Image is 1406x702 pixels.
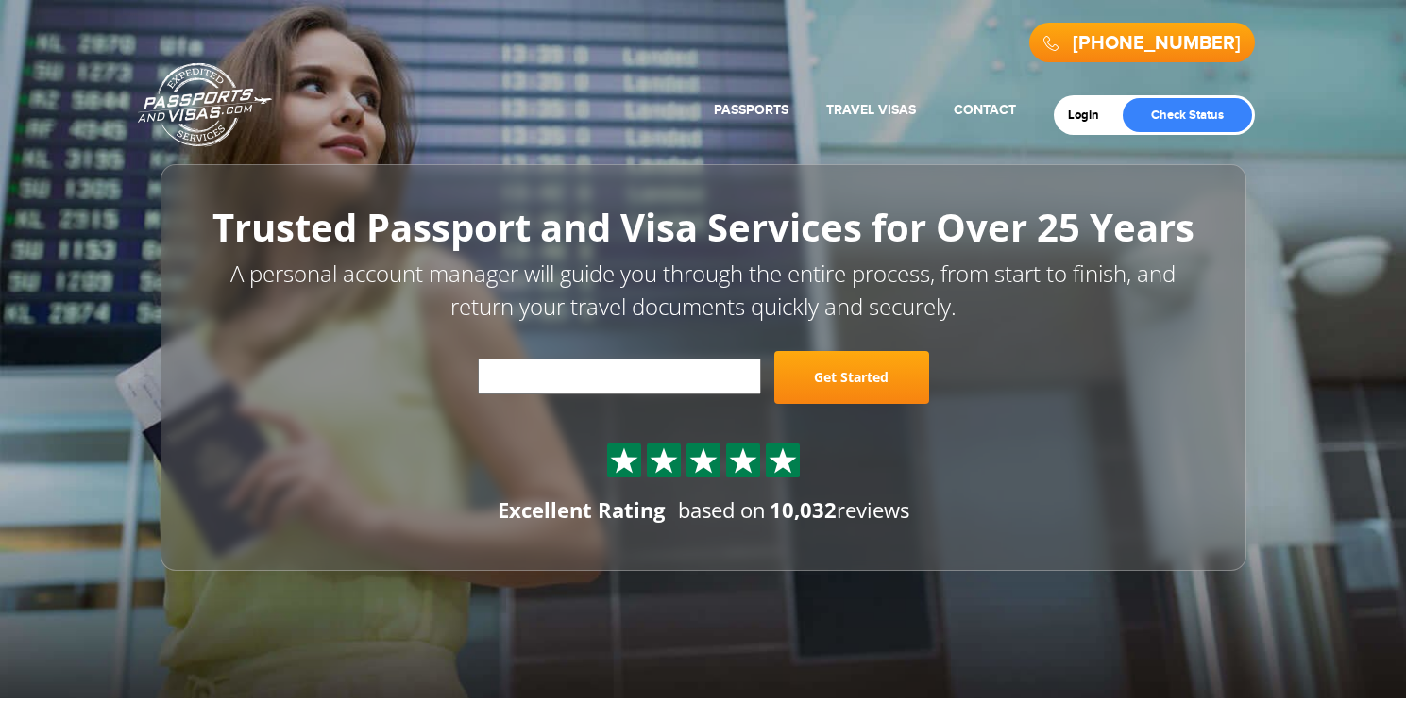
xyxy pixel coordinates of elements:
a: Passports [714,102,788,118]
a: Passports & [DOMAIN_NAME] [138,62,272,147]
div: Excellent Rating [498,495,665,525]
a: Login [1068,108,1112,123]
a: Check Status [1123,98,1252,132]
strong: 10,032 [770,495,837,524]
a: [PHONE_NUMBER] [1073,32,1241,55]
a: Get Started [774,351,929,404]
img: Sprite St [650,446,678,475]
span: reviews [770,495,909,524]
img: Sprite St [769,446,797,475]
span: based on [678,495,766,524]
a: Contact [954,102,1016,118]
h1: Trusted Passport and Visa Services for Over 25 Years [203,207,1204,248]
a: Travel Visas [826,102,916,118]
img: Sprite St [729,446,757,475]
img: Sprite St [610,446,638,475]
p: A personal account manager will guide you through the entire process, from start to finish, and r... [203,258,1204,323]
img: Sprite St [689,446,718,475]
